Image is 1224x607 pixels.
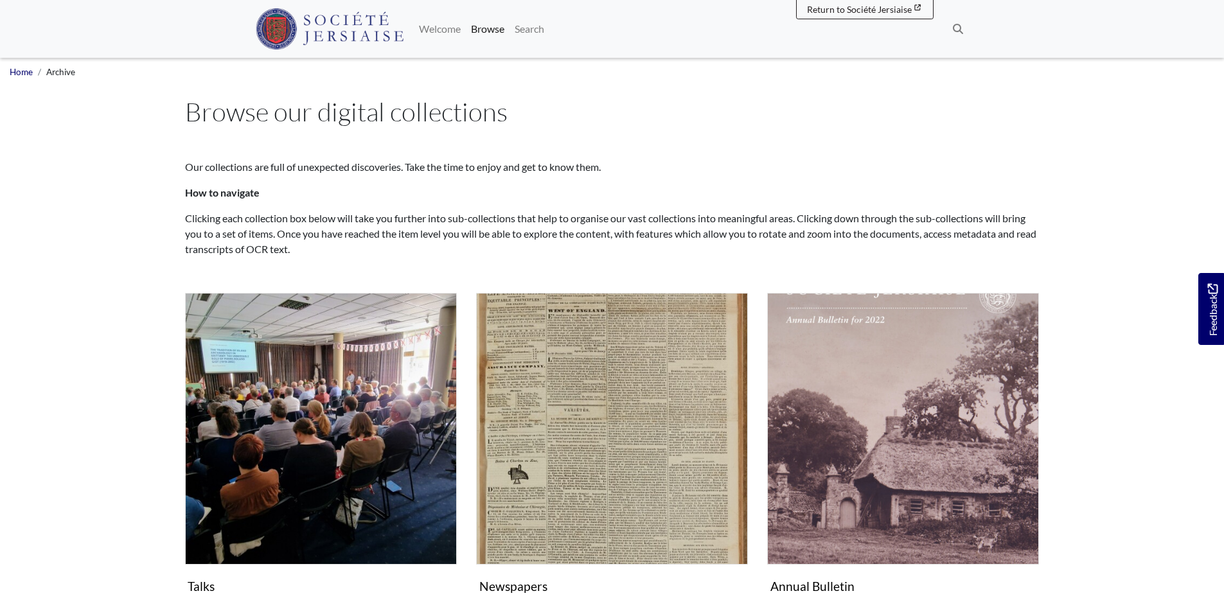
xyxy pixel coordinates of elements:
h1: Browse our digital collections [185,96,1040,127]
a: Would you like to provide feedback? [1198,273,1224,345]
img: Société Jersiaise [256,8,404,49]
span: Return to Société Jersiaise [807,4,912,15]
a: Home [10,67,33,77]
a: Browse [466,16,510,42]
img: Annual Bulletin [767,293,1039,565]
a: Newspapers Newspapers [476,293,748,599]
span: Archive [46,67,75,77]
a: Société Jersiaise logo [256,5,404,53]
a: Talks Talks [185,293,457,599]
a: Search [510,16,549,42]
p: Clicking each collection box below will take you further into sub-collections that help to organi... [185,211,1040,257]
strong: How to navigate [185,186,260,198]
p: Our collections are full of unexpected discoveries. Take the time to enjoy and get to know them. [185,159,1040,175]
img: Newspapers [476,293,748,565]
span: Feedback [1205,284,1220,336]
img: Talks [185,293,457,565]
a: Welcome [414,16,466,42]
a: Annual Bulletin Annual Bulletin [767,293,1039,599]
